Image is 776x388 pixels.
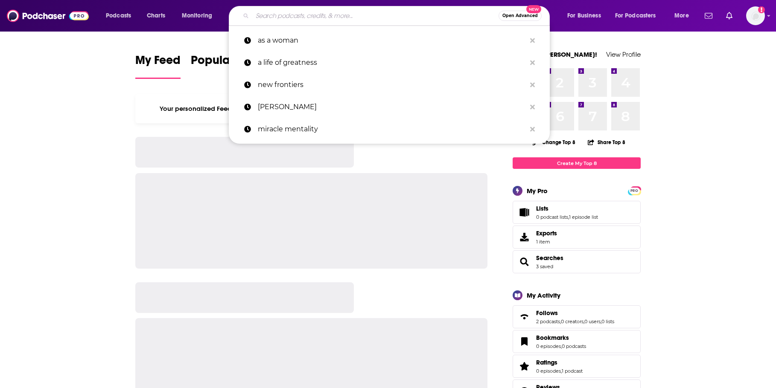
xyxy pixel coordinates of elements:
span: Follows [536,309,558,317]
span: PRO [629,188,639,194]
svg: Add a profile image [758,6,765,13]
a: My Feed [135,53,181,79]
a: Charts [141,9,170,23]
button: open menu [561,9,612,23]
a: 0 episodes [536,368,561,374]
span: For Business [567,10,601,22]
a: Lists [516,206,533,218]
span: Bookmarks [536,334,569,342]
a: 1 podcast [562,368,583,374]
span: Popular Feed [191,53,263,72]
button: open menu [668,9,700,23]
p: miracle mentality [258,118,526,140]
a: Show notifications dropdown [723,9,736,23]
a: Welcome [PERSON_NAME]! [513,50,597,58]
a: as a woman [229,29,550,52]
span: Podcasts [106,10,131,22]
button: Change Top 8 [528,137,581,148]
a: miracle mentality [229,118,550,140]
span: More [674,10,689,22]
span: Open Advanced [502,14,538,18]
img: User Profile [746,6,765,25]
span: Follows [513,305,641,328]
span: , [568,214,569,220]
a: Bookmarks [536,334,586,342]
button: Show profile menu [746,6,765,25]
img: Podchaser - Follow, Share and Rate Podcasts [7,8,89,24]
p: nathalie niddam [258,96,526,118]
a: Ratings [516,360,533,372]
button: Share Top 8 [587,134,626,151]
div: Search podcasts, credits, & more... [237,6,558,26]
span: 1 item [536,239,557,245]
a: 2 podcasts [536,319,560,324]
a: Searches [516,256,533,268]
span: , [601,319,601,324]
a: 0 users [584,319,601,324]
span: Lists [536,205,548,212]
a: 0 episodes [536,343,561,349]
a: 1 episode list [569,214,598,220]
a: Searches [536,254,563,262]
span: Exports [536,229,557,237]
a: Create My Top 8 [513,157,641,169]
span: New [526,5,542,13]
div: Your personalized Feed is curated based on the Podcasts, Creators, Users, and Lists that you Follow. [135,94,487,123]
a: Follows [516,311,533,323]
a: [PERSON_NAME] [229,96,550,118]
span: Logged in as Ashley_Beenen [746,6,765,25]
span: Exports [516,231,533,243]
p: a life of greatness [258,52,526,74]
a: 0 lists [601,319,614,324]
span: , [560,319,561,324]
button: Open AdvancedNew [499,11,542,21]
button: open menu [176,9,223,23]
a: Exports [513,226,641,249]
span: Charts [147,10,165,22]
p: new frontiers [258,74,526,96]
a: Show notifications dropdown [701,9,716,23]
a: View Profile [606,50,641,58]
span: Searches [513,250,641,273]
span: Ratings [513,355,641,378]
a: PRO [629,187,639,194]
a: new frontiers [229,74,550,96]
span: My Feed [135,53,181,72]
a: Ratings [536,359,583,366]
a: 0 podcasts [562,343,586,349]
div: My Activity [527,291,560,299]
a: Bookmarks [516,336,533,347]
input: Search podcasts, credits, & more... [252,9,499,23]
a: 3 saved [536,263,553,269]
a: Lists [536,205,598,212]
a: 0 podcast lists [536,214,568,220]
span: , [583,319,584,324]
a: Popular Feed [191,53,263,79]
span: Bookmarks [513,330,641,353]
a: a life of greatness [229,52,550,74]
p: as a woman [258,29,526,52]
span: For Podcasters [615,10,656,22]
a: Follows [536,309,614,317]
a: 0 creators [561,319,583,324]
div: My Pro [527,187,548,195]
span: Lists [513,201,641,224]
span: Monitoring [182,10,212,22]
span: Ratings [536,359,557,366]
button: open menu [100,9,142,23]
button: open menu [610,9,668,23]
